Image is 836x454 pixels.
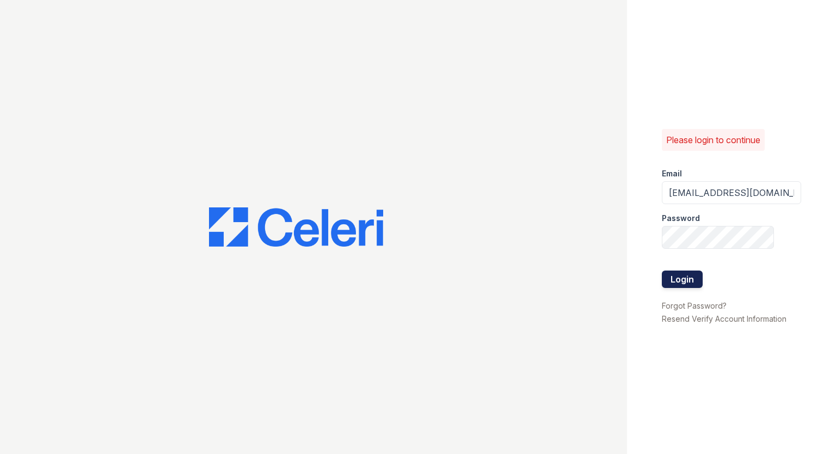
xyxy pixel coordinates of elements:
[662,301,727,310] a: Forgot Password?
[209,207,383,247] img: CE_Logo_Blue-a8612792a0a2168367f1c8372b55b34899dd931a85d93a1a3d3e32e68fde9ad4.png
[662,271,703,288] button: Login
[662,213,700,224] label: Password
[666,133,760,146] p: Please login to continue
[662,314,786,323] a: Resend Verify Account Information
[662,168,682,179] label: Email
